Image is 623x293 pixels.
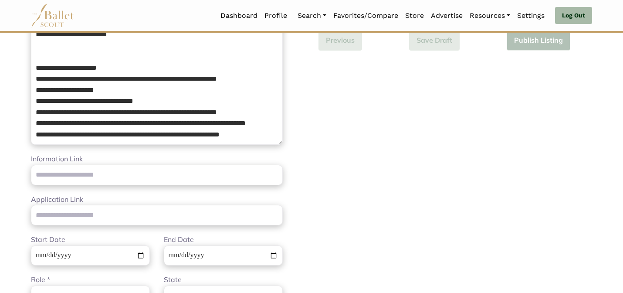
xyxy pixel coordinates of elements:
[31,274,50,286] label: Role *
[402,7,427,25] a: Store
[164,234,194,245] label: End Date
[31,194,83,205] label: Application Link
[164,274,182,286] label: State
[466,7,514,25] a: Resources
[294,7,330,25] a: Search
[330,7,402,25] a: Favorites/Compare
[31,153,83,165] label: Information Link
[514,7,548,25] a: Settings
[217,7,261,25] a: Dashboard
[555,7,592,24] a: Log Out
[31,234,65,245] label: Start Date
[427,7,466,25] a: Advertise
[261,7,291,25] a: Profile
